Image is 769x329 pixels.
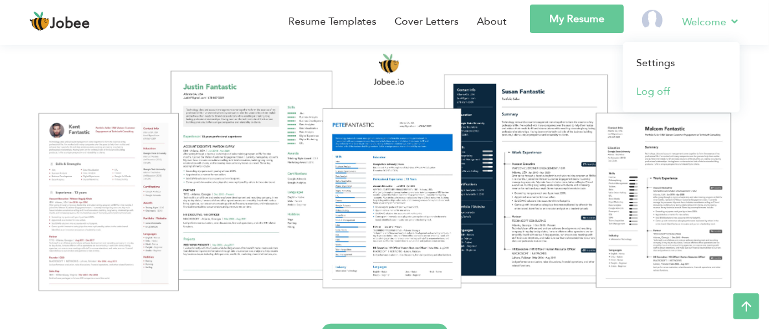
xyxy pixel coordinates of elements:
[395,14,459,29] a: Cover Letters
[623,77,740,106] a: Log off
[29,11,50,32] img: jobee.io
[682,14,740,30] a: Welcome
[623,49,740,77] a: Settings
[50,17,90,31] span: Jobee
[29,11,90,32] a: Jobee
[642,10,663,30] img: Profile Img
[288,14,376,29] a: Resume Templates
[530,5,624,33] a: My Resume
[477,14,507,29] a: About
